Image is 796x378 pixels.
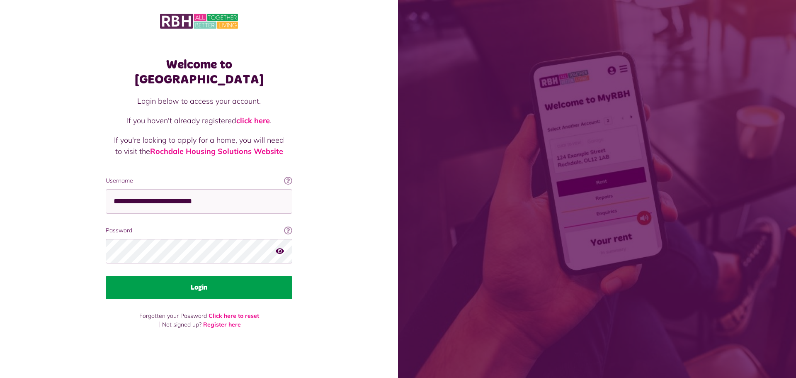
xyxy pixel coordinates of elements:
p: Login below to access your account. [114,95,284,107]
button: Login [106,276,292,299]
label: Username [106,176,292,185]
a: Rochdale Housing Solutions Website [150,146,283,156]
a: Register here [203,321,241,328]
p: If you haven't already registered . [114,115,284,126]
a: Click here to reset [209,312,259,319]
img: MyRBH [160,12,238,30]
span: Forgotten your Password [139,312,207,319]
label: Password [106,226,292,235]
a: click here [236,116,270,125]
p: If you're looking to apply for a home, you will need to visit the [114,134,284,157]
h1: Welcome to [GEOGRAPHIC_DATA] [106,57,292,87]
span: Not signed up? [162,321,201,328]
